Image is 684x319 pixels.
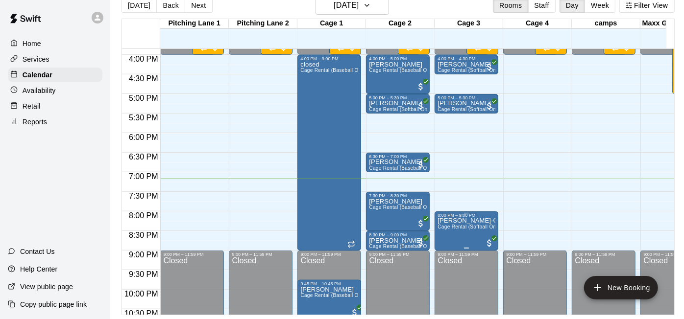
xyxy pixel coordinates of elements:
[126,251,161,259] span: 9:00 PM
[369,193,427,198] div: 7:30 PM – 8:30 PM
[229,19,297,28] div: Pitching Lane 2
[438,95,495,100] div: 5:00 PM – 5:30 PM
[23,39,41,48] p: Home
[163,252,221,257] div: 9:00 PM – 11:59 PM
[416,219,426,228] span: All customers have paid
[126,114,161,122] span: 5:30 PM
[485,62,494,72] span: All customers have paid
[350,308,360,318] span: All customers have paid
[122,290,160,298] span: 10:00 PM
[20,282,73,292] p: View public page
[366,192,430,231] div: 7:30 PM – 8:30 PM: Felipe Mendoza
[160,19,229,28] div: Pitching Lane 1
[369,205,436,210] span: Cage Rental (Baseball Only)
[297,280,361,319] div: 9:45 PM – 10:45 PM: Paul Friemann
[23,117,47,127] p: Reports
[485,101,494,111] span: All customers have paid
[438,252,495,257] div: 9:00 PM – 11:59 PM
[366,94,430,114] div: 5:00 PM – 5:30 PM: Jordan LaBarbera
[126,231,161,239] span: 8:30 PM
[366,231,430,251] div: 8:30 PM – 9:00 PM: Felipe Mendoza
[20,264,57,274] p: Help Center
[347,240,355,248] span: Recurring event
[232,252,290,257] div: 9:00 PM – 11:59 PM
[300,252,358,257] div: 9:00 PM – 11:59 PM
[416,101,426,111] span: All customers have paid
[8,99,102,114] a: Retail
[369,154,427,159] div: 6:30 PM – 7:00 PM
[435,19,503,28] div: Cage 3
[126,153,161,161] span: 6:30 PM
[416,82,426,91] span: All customers have paid
[23,54,49,64] p: Services
[438,56,495,61] div: 4:00 PM – 4:30 PM
[435,55,498,74] div: 4:00 PM – 4:30 PM: Paul Friemann
[126,55,161,63] span: 4:00 PM
[369,244,436,249] span: Cage Rental (Baseball Only)
[366,19,435,28] div: Cage 2
[300,281,343,286] div: 9:45 PM – 10:45 PM
[369,165,436,171] span: Cage Rental (Baseball Only)
[369,95,427,100] div: 5:00 PM – 5:30 PM
[8,114,102,129] a: Reports
[8,68,102,82] a: Calendar
[369,232,427,237] div: 8:30 PM – 9:00 PM
[23,101,41,111] p: Retail
[20,299,87,309] p: Copy public page link
[438,68,502,73] span: Cage Rental (Softball Only)
[8,52,102,67] a: Services
[438,224,502,229] span: Cage Rental (Softball Only)
[122,309,160,318] span: 10:30 PM
[369,56,427,61] div: 4:00 PM – 5:00 PM
[126,133,161,141] span: 6:00 PM
[300,68,367,73] span: Cage Rental (Baseball Only)
[126,94,161,102] span: 5:00 PM
[575,252,633,257] div: 9:00 PM – 11:59 PM
[8,83,102,98] a: Availability
[126,192,161,200] span: 7:30 PM
[126,270,161,278] span: 9:30 PM
[435,211,498,251] div: 8:00 PM – 9:00 PM: Brittany Best-Green
[366,55,430,94] div: 4:00 PM – 5:00 PM: Paul Friemann
[23,70,52,80] p: Calendar
[297,19,366,28] div: Cage 1
[126,211,161,220] span: 8:00 PM
[300,56,358,61] div: 4:00 PM – 9:00 PM
[366,153,430,172] div: 6:30 PM – 7:00 PM: Nathan Letourneau
[584,276,658,299] button: add
[369,68,436,73] span: Cage Rental (Baseball Only)
[485,238,494,248] span: All customers have paid
[300,293,367,298] span: Cage Rental (Baseball Only)
[572,19,640,28] div: camps
[438,107,502,112] span: Cage Rental (Softball Only)
[416,238,426,248] span: All customers have paid
[416,160,426,170] span: All customers have paid
[369,252,427,257] div: 9:00 PM – 11:59 PM
[503,19,572,28] div: Cage 4
[126,172,161,181] span: 7:00 PM
[435,94,498,114] div: 5:00 PM – 5:30 PM: Ray Vaillancourt
[297,55,361,251] div: 4:00 PM – 9:00 PM: closed
[438,213,495,218] div: 8:00 PM – 9:00 PM
[506,252,564,257] div: 9:00 PM – 11:59 PM
[8,36,102,51] a: Home
[369,107,433,112] span: Cage Rental (Softball Only)
[23,86,56,95] p: Availability
[20,247,55,256] p: Contact Us
[126,74,161,83] span: 4:30 PM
